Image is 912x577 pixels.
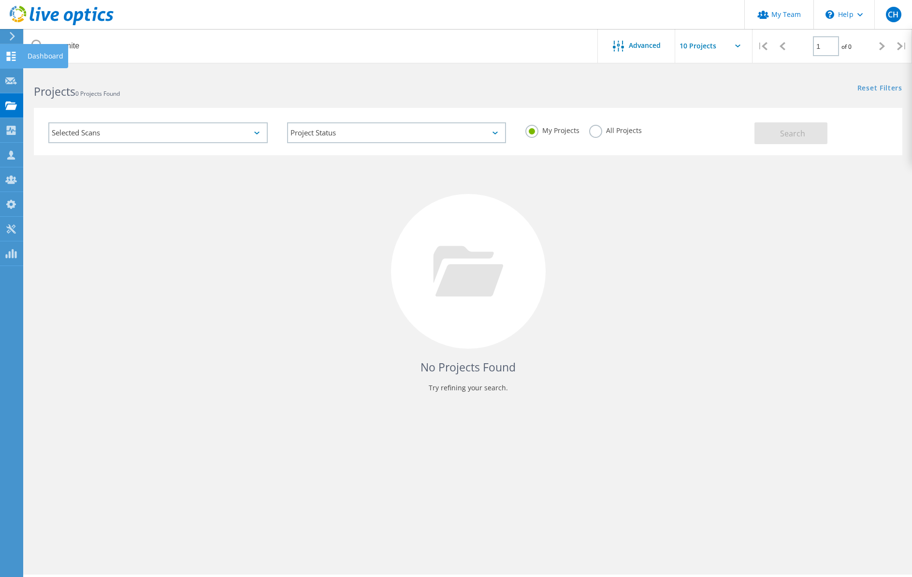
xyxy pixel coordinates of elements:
label: My Projects [525,125,579,134]
svg: \n [825,10,834,19]
h4: No Projects Found [43,359,893,375]
a: Live Optics Dashboard [10,20,114,27]
span: CH [888,11,898,18]
button: Search [754,122,827,144]
div: Selected Scans [48,122,268,143]
div: | [753,29,772,63]
p: Try refining your search. [43,380,893,396]
div: | [892,29,912,63]
span: of 0 [841,43,852,51]
b: Projects [34,84,75,99]
div: Dashboard [28,53,63,59]
a: Reset Filters [857,85,902,93]
span: Advanced [629,42,661,49]
input: Search projects by name, owner, ID, company, etc [24,29,598,63]
span: 0 Projects Found [75,89,120,98]
span: Search [780,128,805,139]
div: Project Status [287,122,507,143]
label: All Projects [589,125,642,134]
